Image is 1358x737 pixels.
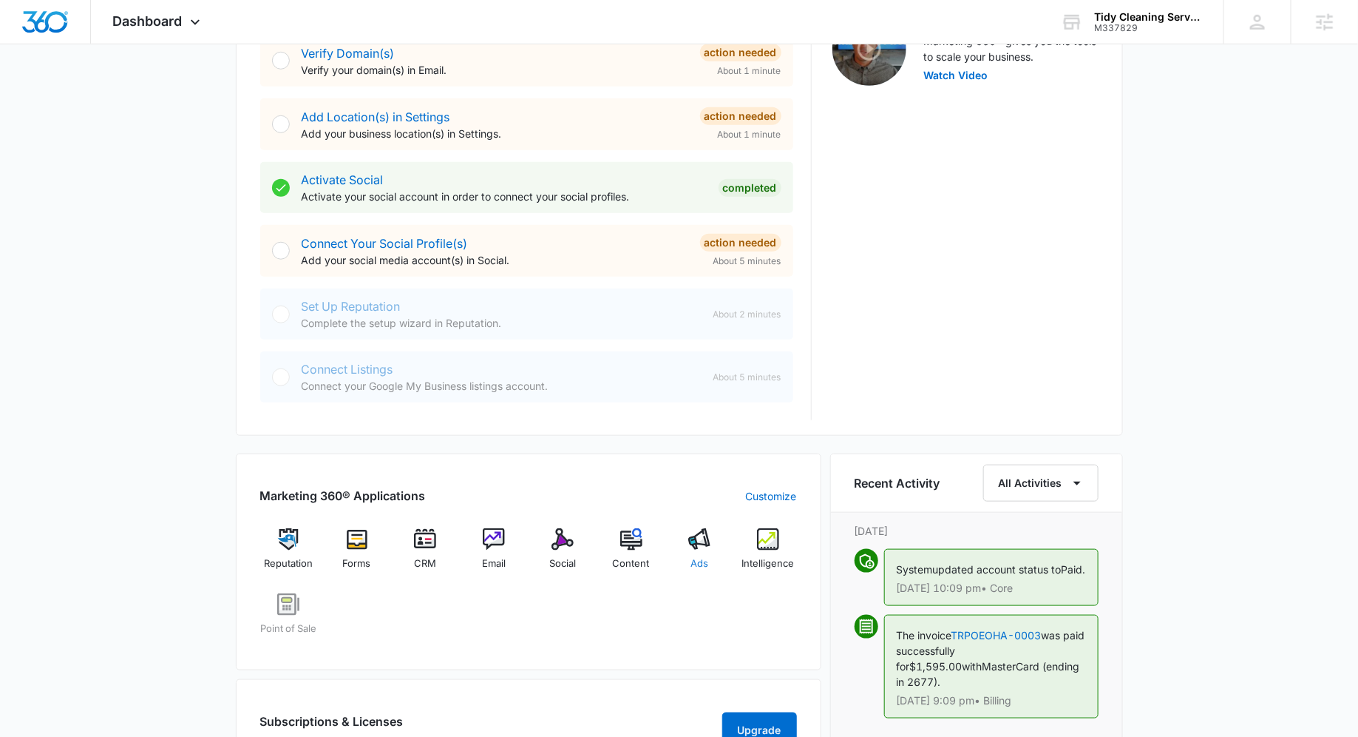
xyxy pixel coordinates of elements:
span: The invoice [897,629,951,642]
span: Intelligence [742,556,795,571]
span: CRM [414,556,436,571]
a: Add Location(s) in Settings [302,110,450,124]
p: Add your business location(s) in Settings. [302,126,688,141]
a: Social [534,528,591,582]
span: Reputation [264,556,313,571]
div: Action Needed [700,107,781,125]
span: About 5 minutes [713,255,781,268]
h2: Marketing 360® Applications [260,487,426,505]
div: account name [1094,11,1202,23]
span: About 1 minute [718,128,781,141]
div: Action Needed [700,234,781,252]
span: Forms [343,556,371,571]
a: Connect Your Social Profile(s) [302,236,468,251]
span: About 5 minutes [713,371,781,384]
span: Email [482,556,506,571]
a: Customize [746,488,797,504]
span: updated account status to [933,563,1062,576]
a: Forms [328,528,385,582]
div: Action Needed [700,44,781,61]
h6: Recent Activity [855,474,940,492]
a: Intelligence [740,528,797,582]
p: [DATE] 10:09 pm • Core [897,583,1086,593]
span: About 1 minute [718,64,781,78]
a: CRM [397,528,454,582]
p: [DATE] 9:09 pm • Billing [897,696,1086,706]
span: Content [613,556,650,571]
p: [DATE] [855,523,1099,539]
button: All Activities [983,465,1099,502]
a: Ads [671,528,728,582]
p: Verify your domain(s) in Email. [302,62,688,78]
img: Intro Video [832,12,906,86]
div: Completed [719,179,781,197]
span: was paid successfully for [897,629,1085,673]
p: Connect your Google My Business listings account. [302,378,702,394]
div: account id [1094,23,1202,33]
p: Marketing 360® gives you the tools to scale your business. [924,33,1099,64]
span: Social [549,556,576,571]
span: Point of Sale [260,622,316,636]
p: Add your social media account(s) in Social. [302,252,688,268]
a: Reputation [260,528,317,582]
span: MasterCard (ending in 2677). [897,660,1080,688]
span: with [963,660,982,673]
span: Paid. [1062,563,1086,576]
button: Watch Video [924,70,988,81]
p: Complete the setup wizard in Reputation. [302,315,702,331]
a: Email [466,528,523,582]
span: Dashboard [113,13,183,29]
p: Activate your social account in order to connect your social profiles. [302,189,707,204]
a: Activate Social [302,172,384,187]
a: TRPOEOHA-0003 [951,629,1042,642]
span: System [897,563,933,576]
a: Verify Domain(s) [302,46,395,61]
span: Ads [690,556,708,571]
a: Point of Sale [260,593,317,647]
a: Content [602,528,659,582]
span: $1,595.00 [910,660,963,673]
span: About 2 minutes [713,308,781,321]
